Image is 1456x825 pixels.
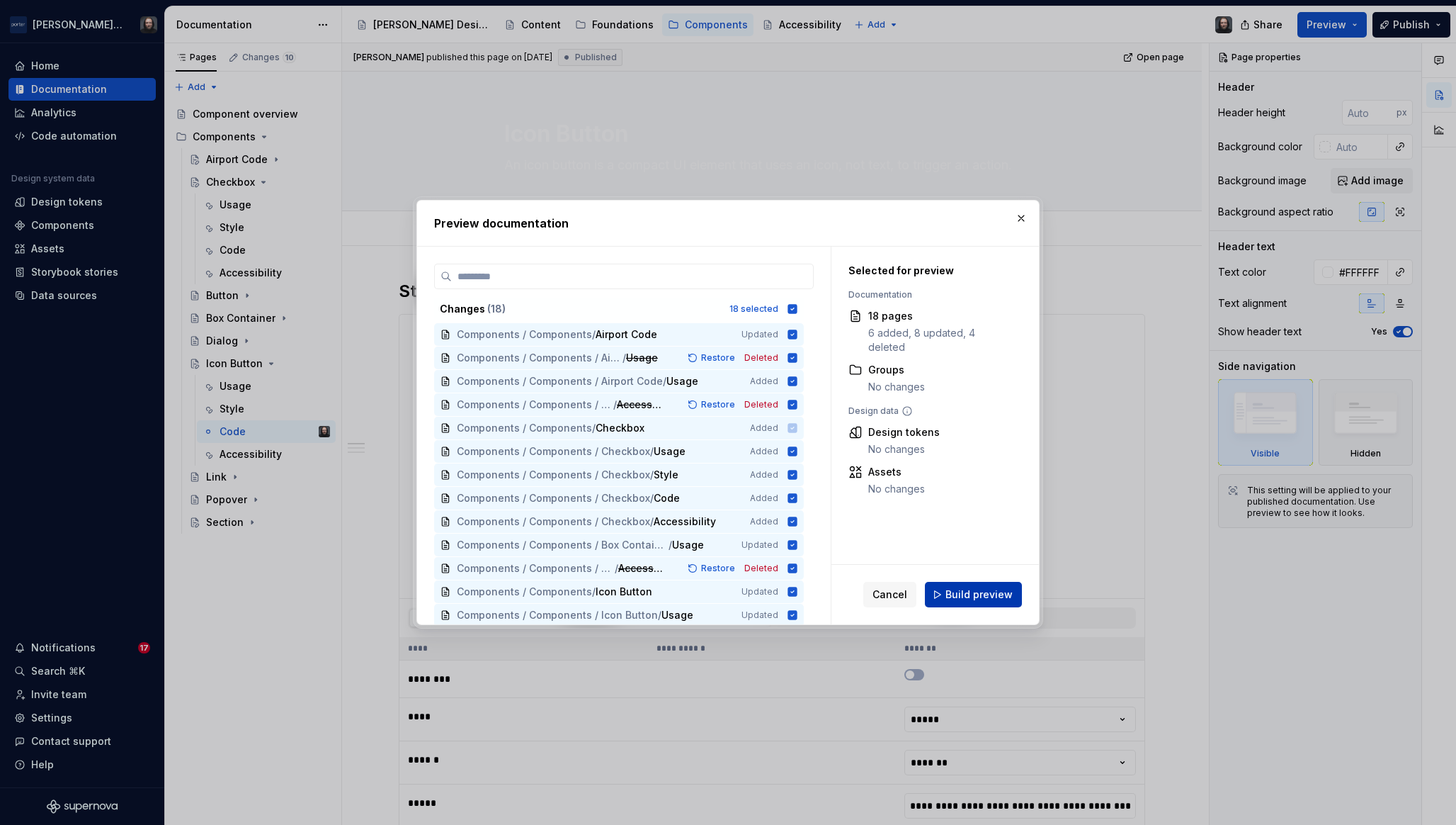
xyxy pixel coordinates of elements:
[666,374,698,388] span: Usage
[701,563,735,574] span: Restore
[457,585,592,599] span: Components / Components
[744,399,778,410] span: Deleted
[592,585,596,599] span: /
[683,398,741,412] button: Restore
[848,405,1006,417] div: Design data
[683,351,741,365] button: Restore
[872,588,907,602] span: Cancel
[672,538,704,552] span: Usage
[457,538,669,552] span: Components / Components / Box Container
[650,468,654,482] span: /
[945,588,1013,602] span: Build preview
[744,563,778,574] span: Deleted
[925,582,1022,607] button: Build preview
[626,351,658,365] span: Usage
[617,398,664,412] span: Accessibility
[622,351,626,365] span: /
[661,608,693,622] span: Usage
[457,561,615,576] span: Components / Components / Box Container
[750,516,778,527] span: Added
[592,327,596,342] span: /
[434,215,1022,232] h2: Preview documentation
[457,351,622,365] span: Components / Components / Airport Code
[457,398,613,412] span: Components / Components / Airport Code
[457,608,658,622] span: Components / Components / Icon Button
[701,352,735,364] span: Restore
[701,399,735,410] span: Restore
[868,482,925,496] div: No changes
[848,264,1006,278] div: Selected for preview
[868,380,925,394] div: No changes
[669,538,672,552] span: /
[487,303,506,315] span: ( 18 )
[618,561,664,576] span: Accessibility
[596,585,652,599] span: Icon Button
[658,608,661,622] span: /
[750,376,778,387] span: Added
[457,327,592,342] span: Components / Components
[615,561,618,576] span: /
[457,374,663,388] span: Components / Components / Airport Code
[750,493,778,504] span: Added
[848,289,1006,301] div: Documentation
[868,363,925,377] div: Groups
[863,582,916,607] button: Cancel
[654,515,716,529] span: Accessibility
[457,444,650,459] span: Components / Components / Checkbox
[596,327,657,342] span: Airport Code
[741,586,778,597] span: Updated
[650,444,654,459] span: /
[650,491,654,505] span: /
[750,446,778,457] span: Added
[741,610,778,621] span: Updated
[457,515,650,529] span: Components / Components / Checkbox
[654,444,686,459] span: Usage
[868,442,940,456] div: No changes
[440,302,721,316] div: Changes
[654,491,682,505] span: Code
[750,469,778,481] span: Added
[650,515,654,529] span: /
[654,468,682,482] span: Style
[729,303,778,315] div: 18 selected
[457,468,650,482] span: Components / Components / Checkbox
[663,374,666,388] span: /
[683,561,741,576] button: Restore
[744,352,778,364] span: Deleted
[868,465,925,479] div: Assets
[868,326,1006,354] div: 6 added, 8 updated, 4 deleted
[868,309,1006,323] div: 18 pages
[741,539,778,551] span: Updated
[868,425,940,439] div: Design tokens
[457,491,650,505] span: Components / Components / Checkbox
[613,398,617,412] span: /
[741,329,778,340] span: Updated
